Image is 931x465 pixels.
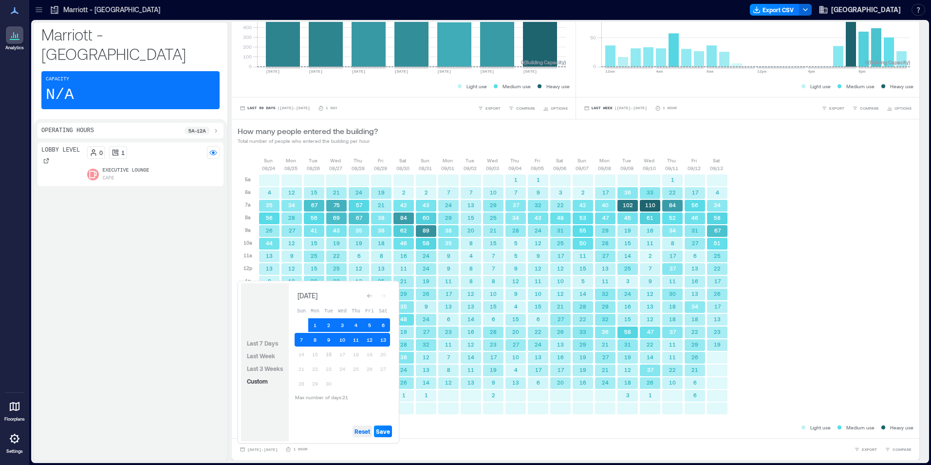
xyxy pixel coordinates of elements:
[645,202,655,208] text: 110
[593,63,596,69] tspan: 0
[714,227,721,233] text: 67
[266,214,273,221] text: 56
[290,252,294,259] text: 9
[503,82,531,90] p: Medium use
[656,69,663,74] text: 4am
[691,227,698,233] text: 31
[514,176,518,183] text: 1
[579,252,586,259] text: 11
[476,103,503,113] button: EXPORT
[537,252,540,259] text: 9
[467,214,474,221] text: 15
[829,105,844,111] span: EXPORT
[243,54,252,59] tspan: 100
[691,202,698,208] text: 56
[490,202,497,208] text: 29
[713,156,720,164] p: Sat
[46,76,69,83] p: Capacity
[419,164,432,172] p: 08/31
[810,82,831,90] p: Light use
[469,240,473,246] text: 8
[311,214,317,221] text: 56
[535,240,541,246] text: 12
[714,240,721,246] text: 51
[333,252,340,259] text: 22
[860,105,879,111] span: COMPARE
[599,156,610,164] p: Mon
[506,103,537,113] button: COMPARE
[378,156,383,164] p: Fri
[307,164,320,172] p: 08/26
[311,189,317,195] text: 15
[288,189,295,195] text: 12
[445,227,452,233] text: 38
[423,214,429,221] text: 60
[400,265,407,271] text: 11
[266,69,280,74] text: [DATE]
[514,189,518,195] text: 7
[490,214,497,221] text: 25
[553,164,566,172] p: 09/06
[295,333,308,347] button: 7
[355,240,362,246] text: 19
[579,265,586,271] text: 15
[288,214,295,221] text: 28
[99,149,103,156] p: 0
[335,333,349,347] button: 10
[523,69,537,74] text: [DATE]
[688,164,701,172] p: 09/12
[885,103,913,113] button: OPTIONS
[467,202,474,208] text: 13
[516,105,535,111] span: COMPARE
[41,24,220,63] p: Marriott - [GEOGRAPHIC_DATA]
[531,164,544,172] p: 09/05
[423,227,429,233] text: 89
[808,69,815,74] text: 4pm
[355,227,362,233] text: 35
[322,318,335,332] button: 2
[647,227,653,233] text: 16
[445,202,452,208] text: 24
[579,202,586,208] text: 42
[469,265,473,271] text: 8
[546,82,570,90] p: Heavy use
[714,252,721,259] text: 25
[289,227,296,233] text: 27
[665,164,678,172] p: 09/11
[245,337,280,349] button: Last 7 Days
[264,156,273,164] p: Sun
[692,189,699,195] text: 17
[423,265,429,271] text: 24
[356,214,363,221] text: 67
[396,164,410,172] p: 08/30
[288,240,295,246] text: 12
[308,318,322,332] button: 1
[445,240,452,246] text: 35
[624,227,631,233] text: 19
[535,265,541,271] text: 12
[486,164,499,172] p: 09/03
[425,189,428,195] text: 2
[333,265,340,271] text: 25
[46,85,74,105] p: N/A
[464,164,477,172] p: 09/02
[266,240,273,246] text: 44
[266,252,273,259] text: 13
[378,265,385,271] text: 13
[354,427,370,435] span: Reset
[537,189,540,195] text: 9
[535,214,541,221] text: 43
[558,252,564,259] text: 17
[894,105,912,111] span: OPTIONS
[691,265,698,271] text: 13
[333,240,340,246] text: 19
[692,240,699,246] text: 27
[647,189,653,195] text: 33
[852,445,879,454] button: EXPORT
[605,69,614,74] text: 12am
[378,214,385,221] text: 38
[247,352,275,359] span: Last Week
[443,156,453,164] p: Mon
[2,23,27,54] a: Analytics
[693,252,697,259] text: 6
